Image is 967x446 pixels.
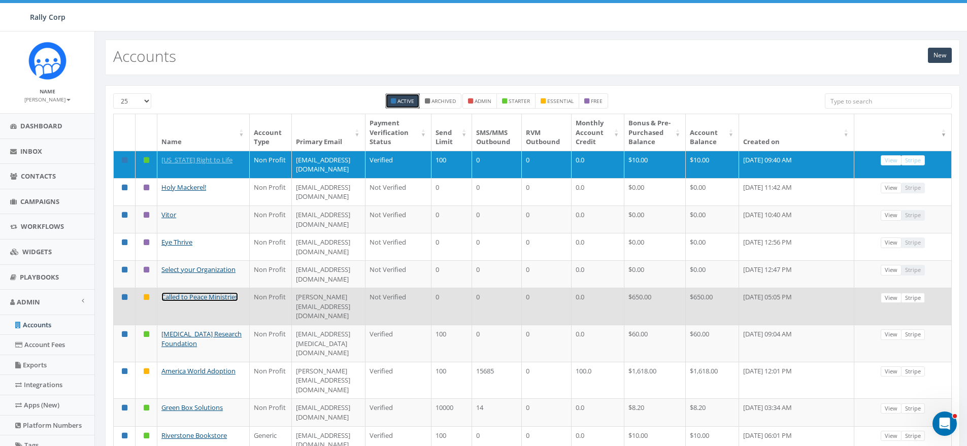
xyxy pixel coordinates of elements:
td: 14 [472,398,522,426]
td: Non Profit [250,325,292,362]
a: Green Box Solutions [161,403,223,412]
td: 0 [472,233,522,260]
td: [DATE] 12:47 PM [739,260,854,288]
th: RVM Outbound [522,114,572,151]
td: 0.0 [572,288,625,325]
td: [EMAIL_ADDRESS][DOMAIN_NAME] [292,398,365,426]
td: 0 [522,178,572,205]
td: Not Verified [365,205,431,233]
a: Stripe [901,431,925,441]
span: Dashboard [20,121,62,130]
iframe: Intercom live chat [932,411,957,436]
a: Called to Peace Ministries [161,292,238,301]
td: [DATE] 09:04 AM [739,325,854,362]
td: Non Profit [250,398,292,426]
td: $10.00 [624,151,686,178]
th: Monthly Account Credit: activate to sort column ascending [572,114,625,151]
td: 100 [431,151,472,178]
span: Playbooks [20,272,59,282]
td: 0 [522,362,572,399]
small: admin [475,97,491,105]
td: $0.00 [624,233,686,260]
td: 0 [522,398,572,426]
td: $0.00 [686,178,739,205]
td: $0.00 [624,205,686,233]
td: $0.00 [624,260,686,288]
td: Not Verified [365,288,431,325]
a: Select your Organization [161,265,236,274]
span: Rally Corp [30,12,65,22]
td: Non Profit [250,178,292,205]
td: Verified [365,325,431,362]
td: Not Verified [365,233,431,260]
a: Stripe [901,155,925,166]
td: $0.00 [686,205,739,233]
td: $650.00 [686,288,739,325]
td: [PERSON_NAME][EMAIL_ADDRESS][DOMAIN_NAME] [292,362,365,399]
td: $650.00 [624,288,686,325]
td: 0 [472,288,522,325]
td: [EMAIL_ADDRESS][DOMAIN_NAME] [292,233,365,260]
span: Contacts [21,171,56,181]
td: 0 [431,178,472,205]
a: View [881,366,902,377]
th: Payment Verification Status : activate to sort column ascending [365,114,431,151]
h2: Accounts [113,48,176,64]
a: [US_STATE] Right to Life [161,155,232,164]
td: 0 [431,288,472,325]
td: [DATE] 12:01 PM [739,362,854,399]
span: Widgets [22,247,52,256]
td: [DATE] 09:40 AM [739,151,854,178]
a: Vitor [161,210,176,219]
a: [PERSON_NAME] [24,94,71,104]
td: Not Verified [365,260,431,288]
td: 0 [431,260,472,288]
td: 0 [472,178,522,205]
span: Admin [17,297,40,306]
td: 0.0 [572,325,625,362]
th: Created on: activate to sort column ascending [739,114,854,151]
td: Non Profit [250,362,292,399]
td: [DATE] 12:56 PM [739,233,854,260]
td: 0.0 [572,178,625,205]
a: View [881,431,902,441]
th: Primary Email : activate to sort column ascending [292,114,365,151]
td: 0.0 [572,205,625,233]
a: View [881,237,902,248]
small: Archived [431,97,456,105]
a: View [881,210,902,221]
td: 0 [472,151,522,178]
a: View [881,329,902,340]
span: Workflows [21,222,64,231]
a: View [881,183,902,193]
td: [EMAIL_ADDRESS][DOMAIN_NAME] [292,205,365,233]
td: $60.00 [624,325,686,362]
td: 0 [431,233,472,260]
td: 10000 [431,398,472,426]
a: [MEDICAL_DATA] Research Foundation [161,329,242,348]
td: 15685 [472,362,522,399]
td: 0 [472,325,522,362]
a: New [928,48,952,63]
a: View [881,293,902,303]
td: 100 [431,325,472,362]
td: 0 [522,151,572,178]
td: Verified [365,151,431,178]
td: $0.00 [686,260,739,288]
td: $10.00 [686,151,739,178]
td: $1,618.00 [686,362,739,399]
input: Type to search [825,93,952,109]
td: 0 [522,325,572,362]
th: Account Balance: activate to sort column ascending [686,114,739,151]
small: Name [40,88,55,95]
td: [EMAIL_ADDRESS][DOMAIN_NAME] [292,260,365,288]
td: [DATE] 03:34 AM [739,398,854,426]
td: 0.0 [572,233,625,260]
td: 0 [522,205,572,233]
a: Stripe [901,329,925,340]
td: $1,618.00 [624,362,686,399]
td: [EMAIL_ADDRESS][DOMAIN_NAME] [292,151,365,178]
td: Not Verified [365,178,431,205]
td: [EMAIL_ADDRESS][MEDICAL_DATA][DOMAIN_NAME] [292,325,365,362]
td: 0.0 [572,260,625,288]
